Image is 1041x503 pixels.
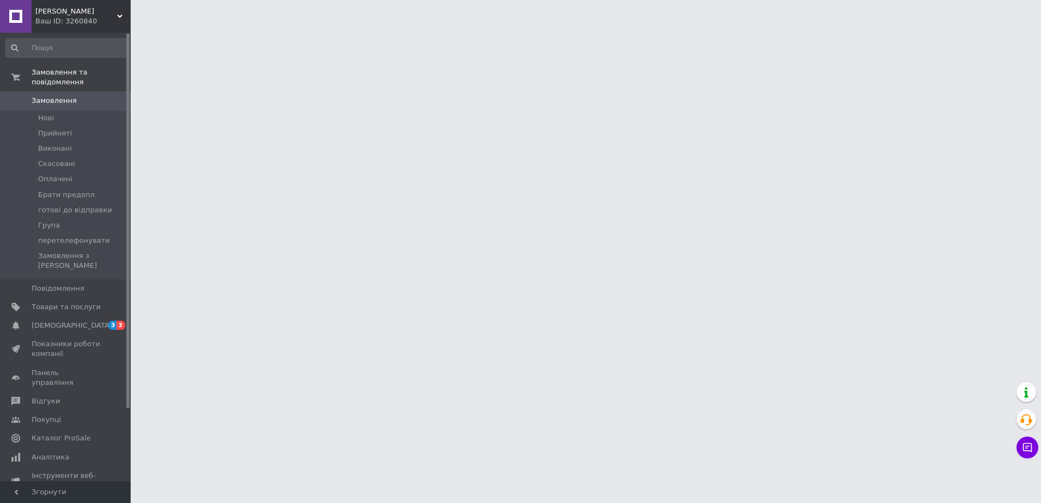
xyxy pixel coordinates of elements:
[32,321,112,330] span: [DEMOGRAPHIC_DATA]
[1016,437,1038,458] button: Чат з покупцем
[38,205,112,215] span: готові до відправки
[32,433,90,443] span: Каталог ProSale
[32,368,101,388] span: Панель управління
[32,68,131,87] span: Замовлення та повідомлення
[38,159,75,169] span: Скасовані
[117,321,125,330] span: 3
[32,415,61,425] span: Покупці
[38,236,110,246] span: перетелефонувати
[32,96,77,106] span: Замовлення
[35,7,117,16] span: Світ Приманки
[108,321,117,330] span: 3
[32,471,101,490] span: Інструменти веб-майстра та SEO
[32,396,60,406] span: Відгуки
[5,38,128,58] input: Пошук
[38,220,60,230] span: Група
[32,339,101,359] span: Показники роботи компанії
[38,113,54,123] span: Нові
[32,452,69,462] span: Аналітика
[38,128,72,138] span: Прийняті
[32,302,101,312] span: Товари та послуги
[38,251,127,271] span: Замовлення з [PERSON_NAME]
[32,284,84,293] span: Повідомлення
[38,144,72,154] span: Виконані
[38,174,72,184] span: Оплачені
[38,190,95,200] span: Брати предопл
[35,16,131,26] div: Ваш ID: 3260840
